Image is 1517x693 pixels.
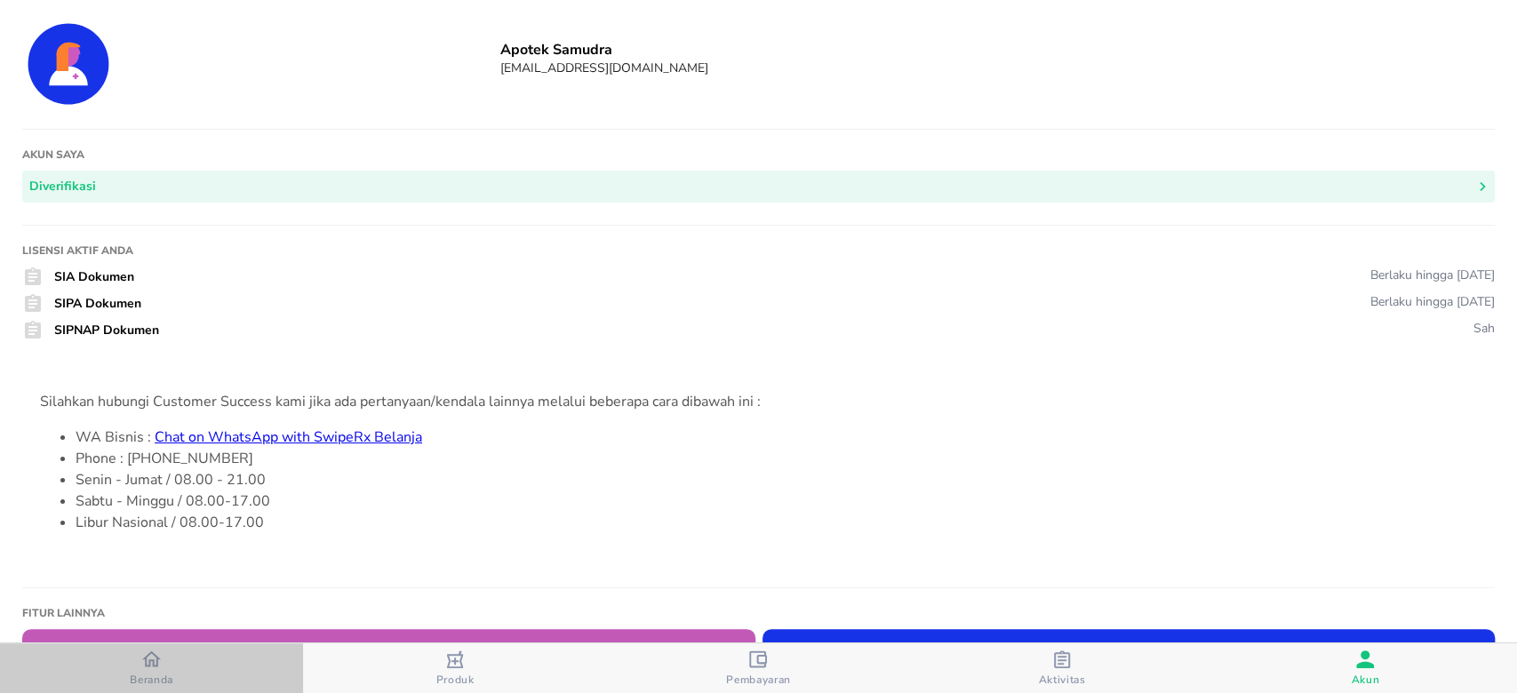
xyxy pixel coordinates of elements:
a: Chat on WhatsApp with SwipeRx Belanja [155,427,422,447]
span: Akun [1351,673,1379,687]
span: SIA Dokumen [54,268,134,285]
button: Produk [303,643,606,693]
h1: Akun saya [22,147,1495,162]
span: SIPA Dokumen [54,295,141,312]
button: Aktivitas [910,643,1213,693]
li: Sabtu - Minggu / 08.00-17.00 [76,490,1477,512]
div: Silahkan hubungi Customer Success kami jika ada pertanyaan/kendala lainnya melalui beberapa cara ... [40,391,1477,412]
div: Berlaku hingga [DATE] [1370,293,1495,310]
span: Pembayaran [726,673,791,687]
li: Senin - Jumat / 08.00 - 21.00 [76,469,1477,490]
span: Beranda [130,673,173,687]
h1: Fitur lainnya [22,606,1495,620]
img: Account Details [22,18,115,110]
li: Libur Nasional / 08.00-17.00 [76,512,1477,533]
h6: Apotek Samudra [500,40,1495,60]
li: Phone : [PHONE_NUMBER] [76,448,1477,469]
div: Berlaku hingga [DATE] [1370,267,1495,283]
span: Produk [436,673,475,687]
button: Pembayaran [607,643,910,693]
span: SIPNAP Dokumen [54,322,159,339]
h6: [EMAIL_ADDRESS][DOMAIN_NAME] [500,60,1495,76]
button: Akun [1214,643,1517,693]
h1: Lisensi Aktif Anda [22,243,1495,258]
li: WA Bisnis : [76,426,1477,448]
div: Sah [1473,320,1495,337]
button: Diverifikasi [22,171,1495,203]
span: Aktivitas [1038,673,1085,687]
div: Diverifikasi [29,176,96,198]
